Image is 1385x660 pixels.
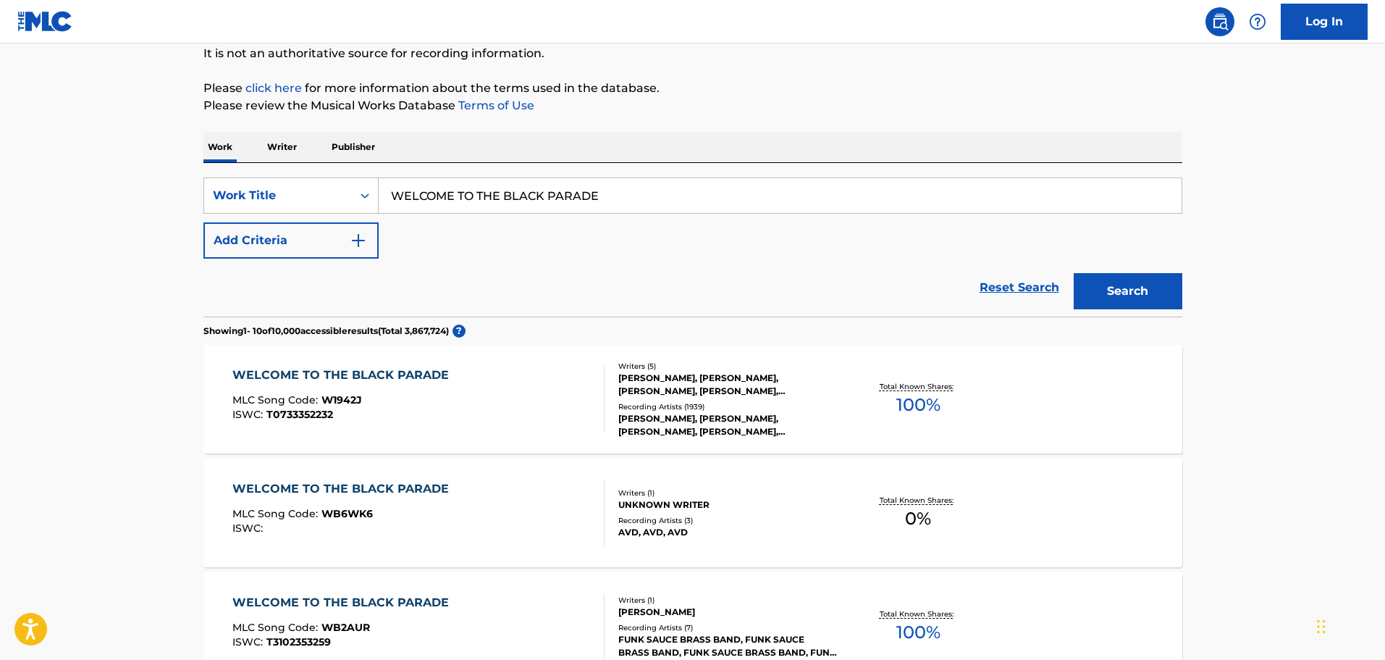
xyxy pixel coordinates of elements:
[232,522,266,535] span: ISWC :
[618,526,837,539] div: AVD, AVD, AVD
[232,367,456,384] div: WELCOME TO THE BLACK PARADE
[618,401,837,412] div: Recording Artists ( 1939 )
[618,606,837,619] div: [PERSON_NAME]
[452,325,466,338] span: ?
[245,81,302,95] a: click here
[1313,590,1385,660] iframe: Chat Widget
[232,594,456,611] div: WELCOME TO THE BLACK PARADE
[203,345,1182,454] a: WELCOME TO THE BLACK PARADEMLC Song Code:W1942JISWC:T0733352232Writers (5)[PERSON_NAME], [PERSON_...
[618,361,837,372] div: Writers ( 5 )
[266,408,333,421] span: T0733352232
[618,633,837,659] div: FUNK SAUCE BRASS BAND, FUNK SAUCE BRASS BAND, FUNK SAUCE BRASS BAND, FUNK SAUCE BRASS BAND, FUNK ...
[203,132,237,162] p: Work
[1211,13,1229,30] img: search
[618,488,837,498] div: Writers ( 1 )
[1074,273,1182,309] button: Search
[321,621,370,634] span: WB2AUR
[1249,13,1266,30] img: help
[896,619,940,646] span: 100 %
[203,459,1182,567] a: WELCOME TO THE BLACK PARADEMLC Song Code:WB6WK6ISWC:Writers (1)UNKNOWN WRITERRecording Artists (3...
[232,480,456,498] div: WELCOME TO THE BLACK PARADE
[618,515,837,526] div: Recording Artists ( 3 )
[266,635,331,648] span: T3102353259
[1281,4,1368,40] a: Log In
[896,392,940,418] span: 100 %
[232,635,266,648] span: ISWC :
[880,609,957,619] p: Total Known Shares:
[618,622,837,633] div: Recording Artists ( 7 )
[203,222,379,259] button: Add Criteria
[203,177,1182,317] form: Search Form
[618,498,837,511] div: UNKNOWN WRITER
[1243,7,1272,36] div: Help
[203,97,1182,114] p: Please review the Musical Works Database
[263,132,301,162] p: Writer
[321,393,362,406] span: W1942J
[972,272,1066,304] a: Reset Search
[203,45,1182,62] p: It is not an authoritative source for recording information.
[17,11,73,32] img: MLC Logo
[1317,605,1326,648] div: ドラッグ
[1313,590,1385,660] div: チャットウィジェット
[618,372,837,398] div: [PERSON_NAME], [PERSON_NAME], [PERSON_NAME], [PERSON_NAME], [PERSON_NAME]
[232,408,266,421] span: ISWC :
[880,495,957,506] p: Total Known Shares:
[321,507,373,520] span: WB6WK6
[232,507,321,520] span: MLC Song Code :
[618,412,837,438] div: [PERSON_NAME], [PERSON_NAME], [PERSON_NAME], [PERSON_NAME], [PERSON_NAME]
[880,381,957,392] p: Total Known Shares:
[618,595,837,606] div: Writers ( 1 )
[232,621,321,634] span: MLC Song Code :
[213,187,343,204] div: Work Title
[232,393,321,406] span: MLC Song Code :
[1205,7,1234,36] a: Public Search
[905,506,931,532] span: 0 %
[350,232,367,249] img: 9d2ae6d4665cec9f34b9.svg
[455,99,534,112] a: Terms of Use
[327,132,379,162] p: Publisher
[203,80,1182,97] p: Please for more information about the terms used in the database.
[203,325,449,338] p: Showing 1 - 10 of 10,000 accessible results (Total 3,867,724 )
